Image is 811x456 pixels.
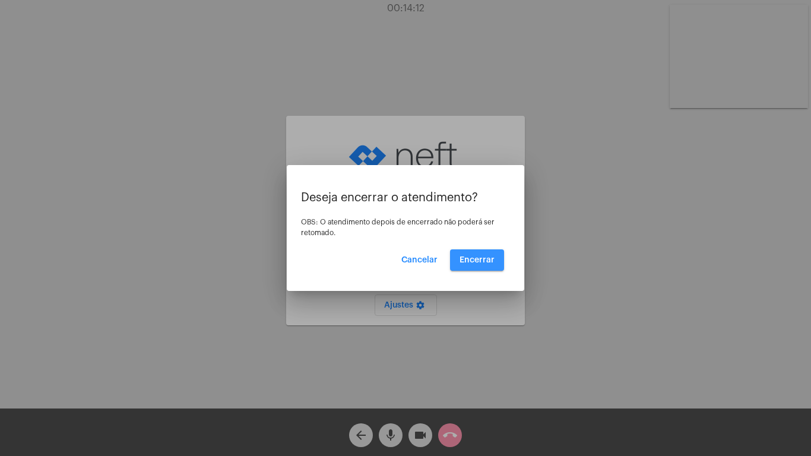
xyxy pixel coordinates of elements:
span: OBS: O atendimento depois de encerrado não poderá ser retomado. [301,218,495,236]
button: Encerrar [450,249,504,271]
span: Encerrar [460,256,495,264]
p: Deseja encerrar o atendimento? [301,191,510,204]
button: Cancelar [392,249,447,271]
span: Cancelar [401,256,438,264]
